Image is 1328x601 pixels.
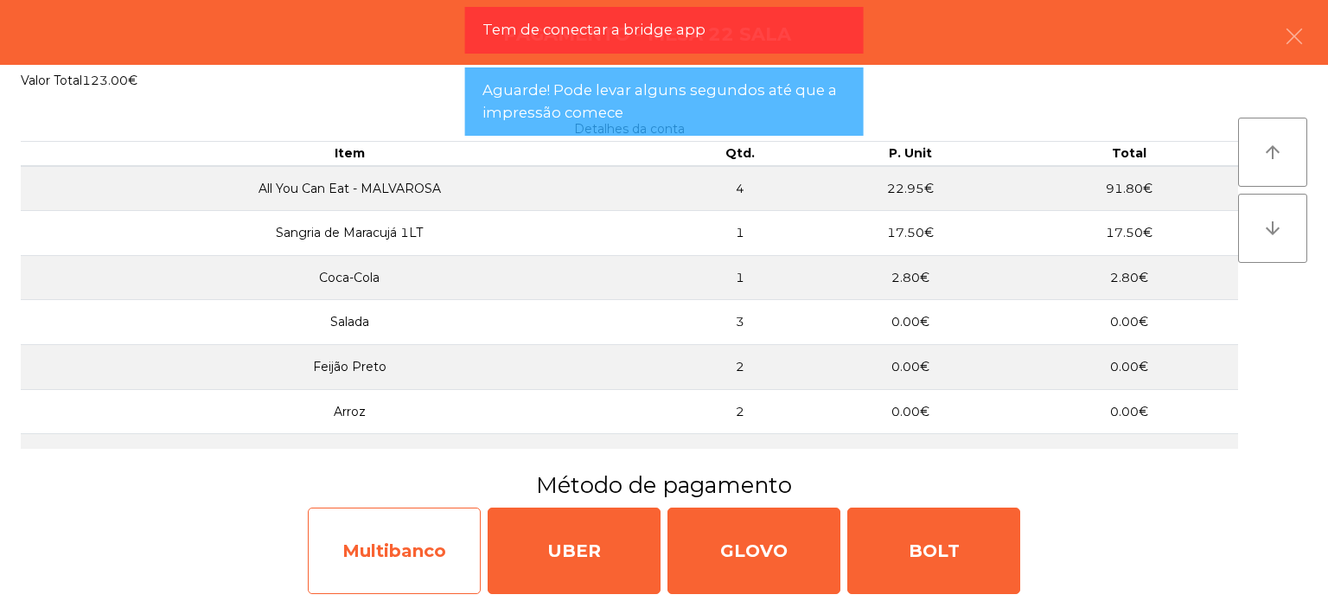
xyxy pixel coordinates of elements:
div: GLOVO [667,508,840,594]
td: Arroz [21,389,679,434]
td: Feijão Preto [21,345,679,390]
th: Total [1020,142,1238,166]
td: Sangria de Maracujá 1LT [21,211,679,256]
td: 0.00€ [1020,300,1238,345]
th: Qtd. [679,142,801,166]
td: 0.00€ [801,300,1019,345]
td: 4 [679,166,801,211]
td: 2 [679,389,801,434]
div: Multibanco [308,508,481,594]
span: Tem de conectar a bridge app [482,19,705,41]
td: 0.00€ [801,434,1019,479]
td: 0.00€ [801,389,1019,434]
th: P. Unit [801,142,1019,166]
td: 0.00€ [1020,345,1238,390]
td: 2.80€ [1020,255,1238,300]
div: BOLT [847,508,1020,594]
span: Valor Total [21,73,82,88]
h3: Método de pagamento [13,470,1315,501]
td: 1 [679,255,801,300]
td: 2.80€ [801,255,1019,300]
i: arrow_downward [1262,218,1283,239]
td: 17.50€ [801,211,1019,256]
span: 123.00€ [82,73,137,88]
td: 91.80€ [1020,166,1238,211]
td: 0.00€ [801,345,1019,390]
td: 0.00€ [1020,434,1238,479]
td: 2 [679,345,801,390]
td: 1 [679,211,801,256]
td: Salada [21,300,679,345]
td: 17.50€ [1020,211,1238,256]
td: 0.00€ [1020,389,1238,434]
button: arrow_upward [1238,118,1307,187]
span: Aguarde! Pode levar alguns segundos até que a impressão comece [482,80,846,123]
button: arrow_downward [1238,194,1307,263]
td: All You Can Eat - MALVAROSA [21,166,679,211]
div: UBER [488,508,661,594]
th: Item [21,142,679,166]
td: 3 [679,300,801,345]
td: 22.95€ [801,166,1019,211]
i: arrow_upward [1262,142,1283,163]
td: Batatas Fritas [21,434,679,479]
td: 3 [679,434,801,479]
td: Coca-Cola [21,255,679,300]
